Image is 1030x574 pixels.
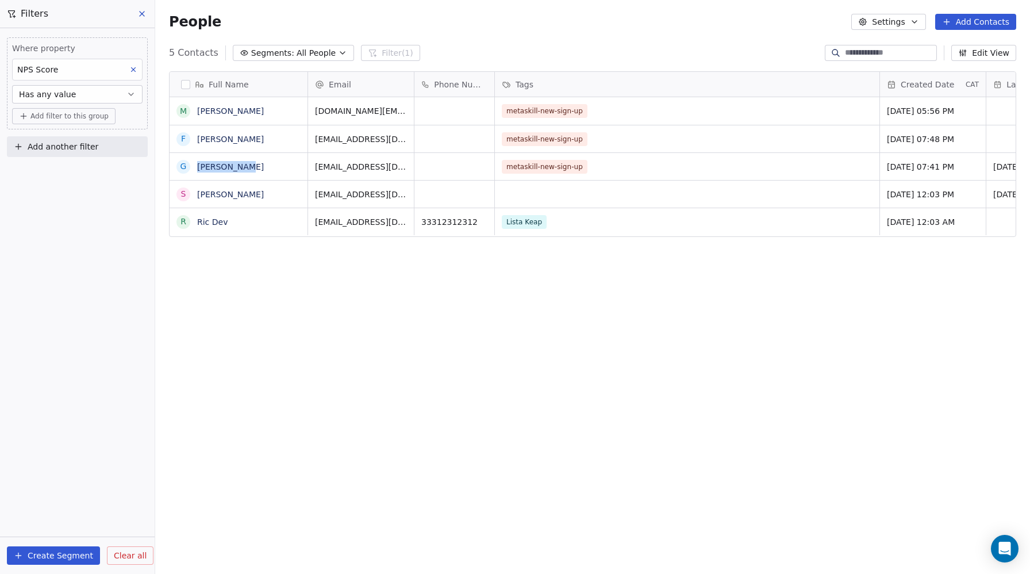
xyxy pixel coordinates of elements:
[170,72,308,97] div: Full Name
[887,105,979,117] span: [DATE] 05:56 PM
[297,47,336,59] span: All People
[495,72,879,97] div: Tags
[197,135,264,144] a: [PERSON_NAME]
[197,106,264,116] a: [PERSON_NAME]
[251,47,294,59] span: Segments:
[516,79,533,90] span: Tags
[880,72,986,97] div: Created DateCAT
[315,161,407,173] span: [EMAIL_ADDRESS][DOMAIN_NAME]
[502,132,587,146] span: metaskill-new-sign-up
[169,46,218,60] span: 5 Contacts
[991,535,1019,562] div: Open Intercom Messenger
[935,14,1016,30] button: Add Contacts
[434,79,487,90] span: Phone Number
[315,216,407,228] span: [EMAIL_ADDRESS][DOMAIN_NAME]
[851,14,925,30] button: Settings
[181,133,186,145] div: F
[887,189,979,200] span: [DATE] 12:03 PM
[180,160,187,173] div: G
[315,133,407,145] span: [EMAIL_ADDRESS][DOMAIN_NAME]
[197,162,264,171] a: [PERSON_NAME]
[951,45,1016,61] button: Edit View
[361,45,420,61] button: Filter(1)
[180,216,186,228] div: R
[502,104,587,118] span: metaskill-new-sign-up
[315,189,407,200] span: [EMAIL_ADDRESS][DOMAIN_NAME]
[315,105,407,117] span: [DOMAIN_NAME][EMAIL_ADDRESS][DOMAIN_NAME]
[308,72,414,97] div: Email
[197,217,228,227] a: Ric Dev
[421,216,487,228] span: 33312312312
[502,215,547,229] span: Lista Keap
[414,72,494,97] div: Phone Number
[887,216,979,228] span: [DATE] 12:03 AM
[197,190,264,199] a: [PERSON_NAME]
[209,79,249,90] span: Full Name
[170,97,308,549] div: grid
[502,160,587,174] span: metaskill-new-sign-up
[180,105,187,117] div: M
[901,79,954,90] span: Created Date
[887,161,979,173] span: [DATE] 07:41 PM
[169,13,221,30] span: People
[329,79,351,90] span: Email
[887,133,979,145] span: [DATE] 07:48 PM
[966,80,979,89] span: CAT
[181,188,186,200] div: S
